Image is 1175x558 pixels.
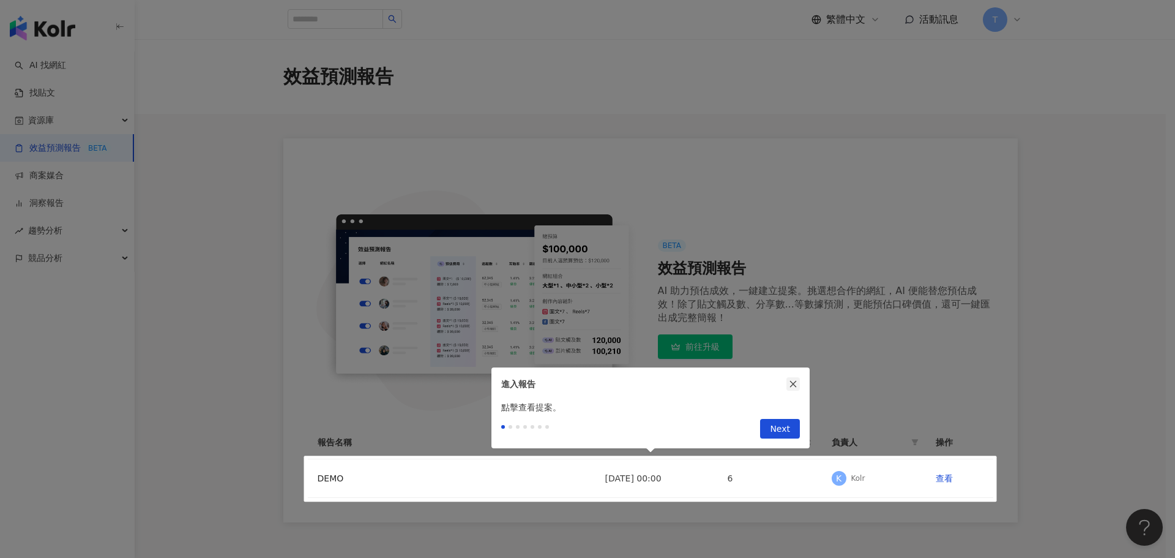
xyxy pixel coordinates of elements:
span: Next [770,420,790,439]
div: 點擊查看提案。 [491,401,810,414]
button: close [786,377,800,391]
span: close [789,380,797,388]
div: 進入報告 [501,377,786,391]
button: Next [760,419,800,439]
